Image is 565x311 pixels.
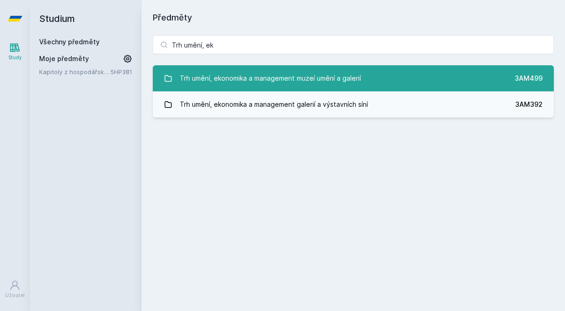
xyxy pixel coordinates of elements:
div: 3AM499 [515,74,543,83]
a: Study [2,37,28,66]
a: 5HP381 [110,68,132,76]
div: Trh umění, ekonomika a management muzeí umění a galerií [180,69,361,88]
div: Trh umění, ekonomika a management galerií a výstavních síní [180,95,368,114]
div: Study [8,54,22,61]
div: Uživatel [5,292,25,299]
input: Název nebo ident předmětu… [153,35,554,54]
h1: Předměty [153,11,554,24]
a: Trh umění, ekonomika a management galerií a výstavních síní 3AM392 [153,91,554,117]
a: Trh umění, ekonomika a management muzeí umění a galerií 3AM499 [153,65,554,91]
a: Všechny předměty [39,38,100,46]
span: Moje předměty [39,54,89,63]
div: 3AM392 [515,100,543,109]
a: Kapitoly z hospodářské politiky [39,67,110,76]
a: Uživatel [2,275,28,304]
